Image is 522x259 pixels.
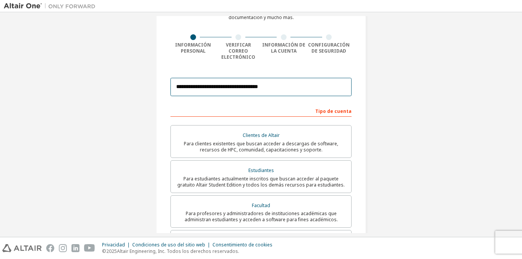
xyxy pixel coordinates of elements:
[102,241,125,248] font: Privacidad
[117,248,239,254] font: Altair Engineering, Inc. Todos los derechos reservados.
[185,210,338,223] font: Para profesores y administradores de instituciones académicas que administran estudiantes y acced...
[177,175,345,188] font: Para estudiantes actualmente inscritos que buscan acceder al paquete gratuito Altair Student Edit...
[248,167,274,174] font: Estudiantes
[262,42,305,54] font: Información de la cuenta
[132,241,205,248] font: Condiciones de uso del sitio web
[184,140,338,153] font: Para clientes existentes que buscan acceder a descargas de software, recursos de HPC, comunidad, ...
[221,42,255,60] font: Verificar correo electrónico
[46,244,54,252] img: facebook.svg
[2,244,42,252] img: altair_logo.svg
[4,2,99,10] img: Altair Uno
[84,244,95,252] img: youtube.svg
[212,241,272,248] font: Consentimiento de cookies
[229,14,294,21] font: documentación y mucho más.
[106,248,117,254] font: 2025
[252,202,270,209] font: Facultad
[71,244,79,252] img: linkedin.svg
[175,42,211,54] font: Información personal
[59,244,67,252] img: instagram.svg
[102,248,106,254] font: ©
[308,42,350,54] font: Configuración de seguridad
[243,132,280,138] font: Clientes de Altair
[315,108,352,114] font: Tipo de cuenta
